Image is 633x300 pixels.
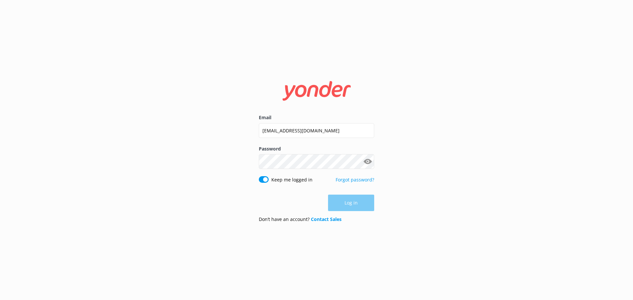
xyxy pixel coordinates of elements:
p: Don’t have an account? [259,216,342,223]
label: Keep me logged in [271,176,313,183]
a: Contact Sales [311,216,342,222]
input: user@emailaddress.com [259,123,374,138]
button: Show password [361,155,374,168]
label: Email [259,114,374,121]
a: Forgot password? [336,177,374,183]
label: Password [259,145,374,152]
